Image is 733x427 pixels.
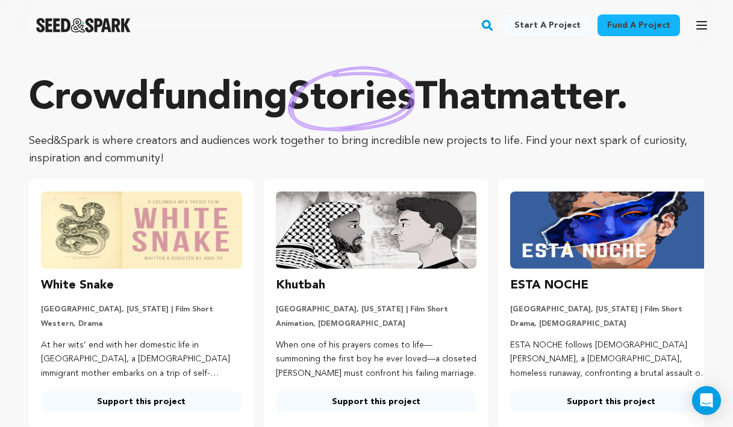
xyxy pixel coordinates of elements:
[510,319,711,329] p: Drama, [DEMOGRAPHIC_DATA]
[29,75,704,123] p: Crowdfunding that .
[41,391,242,413] a: Support this project
[41,276,114,295] h3: White Snake
[597,14,680,36] a: Fund a project
[41,192,242,269] img: White Snake image
[496,79,616,118] span: matter
[276,276,325,295] h3: Khutbah
[505,14,590,36] a: Start a project
[288,66,415,132] img: hand sketched image
[276,338,477,381] p: When one of his prayers comes to life—summoning the first boy he ever loved—a closeted [PERSON_NA...
[276,192,477,269] img: Khutbah image
[510,305,711,314] p: [GEOGRAPHIC_DATA], [US_STATE] | Film Short
[41,338,242,381] p: At her wits’ end with her domestic life in [GEOGRAPHIC_DATA], a [DEMOGRAPHIC_DATA] immigrant moth...
[510,276,588,295] h3: ESTA NOCHE
[36,18,131,33] img: Seed&Spark Logo Dark Mode
[276,391,477,413] a: Support this project
[41,305,242,314] p: [GEOGRAPHIC_DATA], [US_STATE] | Film Short
[510,192,711,269] img: ESTA NOCHE image
[41,319,242,329] p: Western, Drama
[276,319,477,329] p: Animation, [DEMOGRAPHIC_DATA]
[692,386,721,415] div: Open Intercom Messenger
[510,338,711,381] p: ESTA NOCHE follows [DEMOGRAPHIC_DATA] [PERSON_NAME], a [DEMOGRAPHIC_DATA], homeless runaway, conf...
[276,305,477,314] p: [GEOGRAPHIC_DATA], [US_STATE] | Film Short
[510,391,711,413] a: Support this project
[36,18,131,33] a: Seed&Spark Homepage
[29,132,704,167] p: Seed&Spark is where creators and audiences work together to bring incredible new projects to life...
